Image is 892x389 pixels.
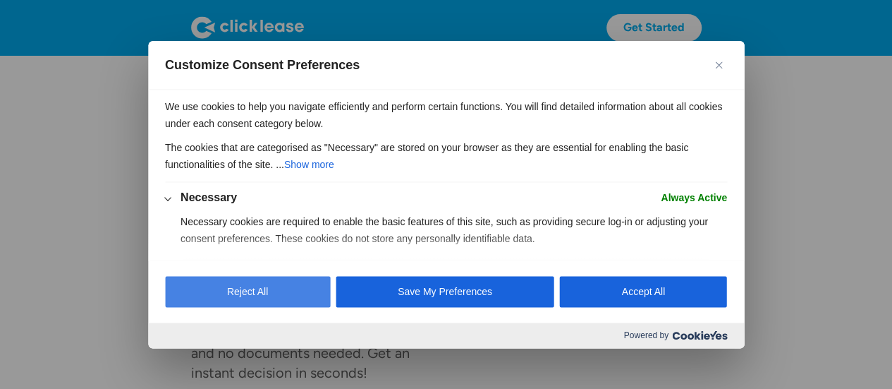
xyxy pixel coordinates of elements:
button: Reject All [165,276,330,307]
div: Customize Consent Preferences [148,41,744,348]
span: Customize Consent Preferences [165,56,360,73]
button: Save My Preferences [336,276,554,307]
p: The cookies that are categorised as "Necessary" are stored on your browser as they are essential ... [165,139,727,173]
img: Cookieyes logo [672,331,727,340]
p: We use cookies to help you navigate efficiently and perform certain functions. You will find deta... [165,98,727,132]
button: Necessary [181,189,237,206]
span: Always Active [661,189,727,206]
button: Accept All [560,276,727,307]
img: Close [715,61,722,68]
button: Close [710,56,727,73]
p: Necessary cookies are required to enable the basic features of this site, such as providing secur... [181,213,727,247]
button: Show more [284,156,334,173]
div: Powered by [148,323,744,348]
